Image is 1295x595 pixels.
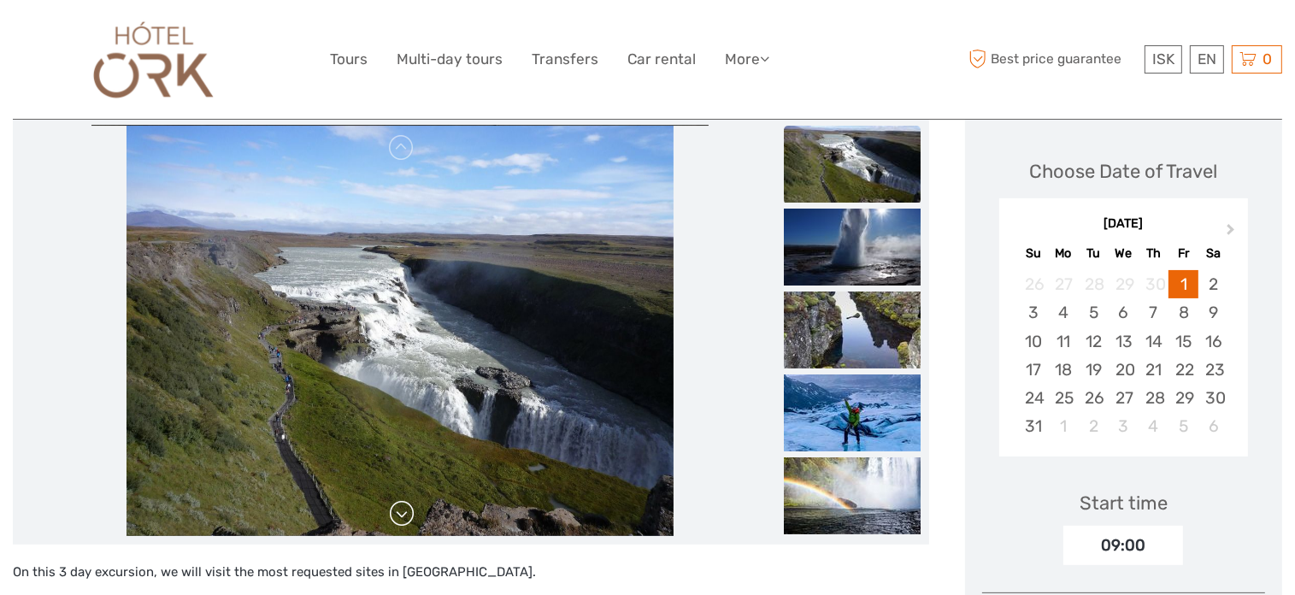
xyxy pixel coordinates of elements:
img: d2f4ca6c790d49048fcdba6d3c03c046_main_slider.jpeg [127,126,674,536]
div: Choose Monday, June 1st, 2026 [1048,412,1078,440]
div: Fr [1168,242,1198,265]
a: More [725,47,769,72]
a: Car rental [627,47,696,72]
div: Choose Friday, May 29th, 2026 [1168,384,1198,412]
div: Mo [1048,242,1078,265]
div: Choose Sunday, May 3rd, 2026 [1018,298,1048,327]
div: Choose Tuesday, May 12th, 2026 [1079,327,1109,356]
div: Tu [1079,242,1109,265]
div: Not available Wednesday, April 29th, 2026 [1109,270,1139,298]
div: Choose Thursday, May 14th, 2026 [1139,327,1168,356]
div: EN [1190,45,1224,74]
div: Choose Thursday, June 4th, 2026 [1139,412,1168,440]
div: Choose Date of Travel [1029,158,1217,185]
div: Choose Wednesday, May 20th, 2026 [1109,356,1139,384]
div: Choose Tuesday, May 26th, 2026 [1079,384,1109,412]
div: Choose Tuesday, May 19th, 2026 [1079,356,1109,384]
img: Our services [85,13,222,106]
button: Open LiveChat chat widget [197,27,217,47]
div: Choose Thursday, May 7th, 2026 [1139,298,1168,327]
div: Choose Monday, May 4th, 2026 [1048,298,1078,327]
div: Choose Monday, May 18th, 2026 [1048,356,1078,384]
p: We're away right now. Please check back later! [24,30,193,44]
div: Choose Saturday, May 30th, 2026 [1198,384,1228,412]
div: Choose Sunday, May 17th, 2026 [1018,356,1048,384]
img: 3e961037bcd146529ff487c3231f7ca2_slider_thumbnail.jpeg [784,457,921,534]
div: Choose Saturday, May 2nd, 2026 [1198,270,1228,298]
div: Choose Sunday, May 24th, 2026 [1018,384,1048,412]
div: Choose Thursday, May 28th, 2026 [1139,384,1168,412]
img: 580add3ad5c643cfabcab6c35ec655b6_slider_thumbnail.jpeg [784,209,921,286]
div: Choose Tuesday, May 5th, 2026 [1079,298,1109,327]
span: 0 [1260,50,1274,68]
div: Th [1139,242,1168,265]
div: Choose Wednesday, May 27th, 2026 [1109,384,1139,412]
div: 09:00 [1063,526,1183,565]
div: Su [1018,242,1048,265]
div: Choose Monday, May 25th, 2026 [1048,384,1078,412]
div: Not available Monday, April 27th, 2026 [1048,270,1078,298]
img: d2f4ca6c790d49048fcdba6d3c03c046_slider_thumbnail.jpeg [784,126,921,203]
span: ISK [1152,50,1174,68]
div: We [1109,242,1139,265]
div: Choose Saturday, June 6th, 2026 [1198,412,1228,440]
img: b3a9374979ef48999bf0b6efbb0299ed_slider_thumbnail.jpeg [784,374,921,451]
div: Choose Wednesday, June 3rd, 2026 [1109,412,1139,440]
img: 56fb9767ed5d4ee1bbc99f5d6ddfa0f8_slider_thumbnail.jpeg [784,292,921,368]
div: Choose Thursday, May 21st, 2026 [1139,356,1168,384]
div: Choose Friday, May 22nd, 2026 [1168,356,1198,384]
div: Choose Monday, May 11th, 2026 [1048,327,1078,356]
div: Choose Sunday, May 31st, 2026 [1018,412,1048,440]
div: Not available Sunday, April 26th, 2026 [1018,270,1048,298]
p: On this 3 day excursion, we will visit the most requested sites in [GEOGRAPHIC_DATA]. [13,562,929,584]
div: Start time [1080,490,1168,516]
div: Choose Friday, May 1st, 2026 [1168,270,1198,298]
button: Next Month [1219,220,1246,247]
div: Choose Tuesday, June 2nd, 2026 [1079,412,1109,440]
div: Choose Wednesday, May 13th, 2026 [1109,327,1139,356]
div: Choose Wednesday, May 6th, 2026 [1109,298,1139,327]
a: Multi-day tours [397,47,503,72]
span: Best price guarantee [965,45,1140,74]
div: Choose Friday, May 8th, 2026 [1168,298,1198,327]
div: Choose Saturday, May 23rd, 2026 [1198,356,1228,384]
div: Choose Friday, May 15th, 2026 [1168,327,1198,356]
div: Choose Saturday, May 9th, 2026 [1198,298,1228,327]
div: Sa [1198,242,1228,265]
div: month 2026-05 [1004,270,1242,440]
div: Choose Saturday, May 16th, 2026 [1198,327,1228,356]
a: Transfers [532,47,598,72]
a: Tours [330,47,368,72]
div: Not available Thursday, April 30th, 2026 [1139,270,1168,298]
div: [DATE] [999,215,1248,233]
div: Not available Tuesday, April 28th, 2026 [1079,270,1109,298]
div: Choose Sunday, May 10th, 2026 [1018,327,1048,356]
div: Choose Friday, June 5th, 2026 [1168,412,1198,440]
